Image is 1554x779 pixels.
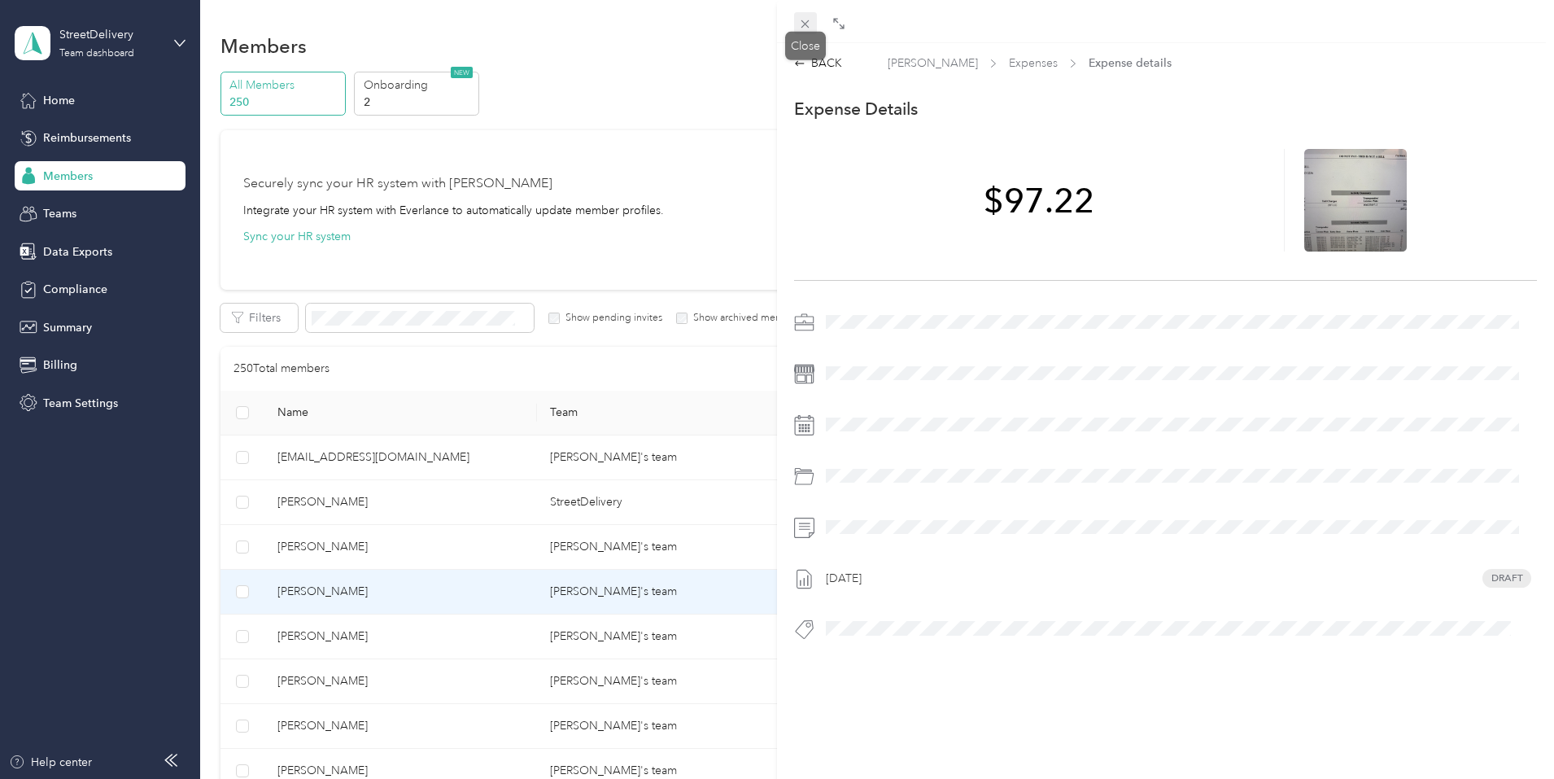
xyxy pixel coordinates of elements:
[794,98,918,120] p: Expense Details
[1463,688,1554,779] iframe: Everlance-gr Chat Button Frame
[785,32,826,60] div: Close
[794,55,842,72] div: BACK
[984,183,1094,217] span: $97.22
[1009,55,1058,72] span: Expenses
[1089,55,1172,72] span: Expense details
[888,55,978,72] span: [PERSON_NAME]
